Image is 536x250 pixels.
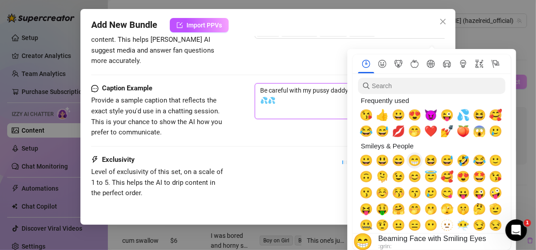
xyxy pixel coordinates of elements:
[439,18,447,25] span: close
[436,14,450,29] button: Close
[177,22,183,28] span: import
[186,22,222,29] span: Import PPVs
[436,18,450,25] span: Close
[91,168,223,197] span: Level of exclusivity of this set, on a scale of 1 to 5. This helps the AI to drip content in the ...
[91,83,98,94] span: message
[91,155,98,165] span: thunderbolt
[91,18,157,32] span: Add New Bundle
[102,84,152,92] strong: Caption Example
[102,156,135,164] strong: Exclusivity
[524,219,531,227] span: 1
[255,83,426,119] textarea: Be careful with my pussy daddy. I’m really, really tight. 🍑💦💦
[170,18,229,32] button: Import PPVs
[505,219,527,241] iframe: Intercom live chat
[91,96,222,136] span: Provide a sample caption that reflects the exact style you'd use in a chatting session. This is y...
